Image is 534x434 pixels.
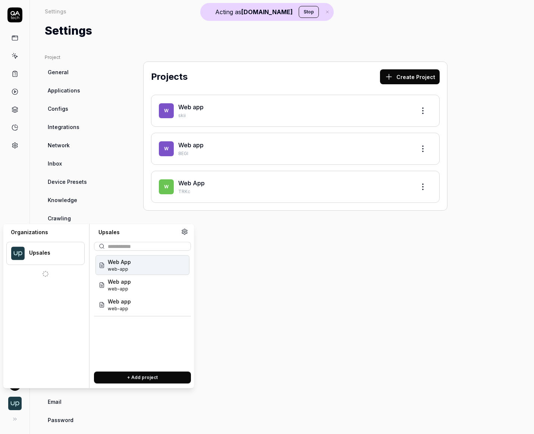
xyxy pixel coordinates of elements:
[299,6,319,18] button: Stop
[108,298,131,305] span: Web app
[48,196,77,204] span: Knowledge
[48,68,69,76] span: General
[45,413,116,427] a: Password
[48,141,70,149] span: Network
[48,178,87,186] span: Device Presets
[48,214,71,222] span: Crawling
[45,22,92,39] h1: Settings
[6,242,85,265] button: Upsales LogoUpsales
[3,391,26,412] button: Upsales Logo
[48,398,62,406] span: Email
[108,266,131,273] span: Project ID: TRKc
[94,229,181,236] div: Upsales
[45,54,116,61] div: Project
[29,249,75,256] div: Upsales
[178,141,204,149] a: Web app
[45,7,66,15] div: Settings
[45,138,116,152] a: Network
[6,229,85,236] div: Organizations
[45,84,116,97] a: Applications
[45,102,116,116] a: Configs
[159,179,174,194] span: W
[48,123,79,131] span: Integrations
[48,105,68,113] span: Configs
[108,258,131,266] span: Web App
[108,278,131,286] span: Web app
[48,87,80,94] span: Applications
[45,395,116,409] a: Email
[45,175,116,189] a: Device Presets
[178,150,409,157] p: 8EGl
[178,103,204,111] a: Web app
[178,112,409,119] p: skii
[178,188,409,195] p: TRKc
[181,229,188,238] a: Organization settings
[159,141,174,156] span: W
[45,120,116,134] a: Integrations
[151,70,188,84] h2: Projects
[178,179,205,187] a: Web App
[45,65,116,79] a: General
[11,247,25,260] img: Upsales Logo
[48,160,62,167] span: Inbox
[45,193,116,207] a: Knowledge
[108,286,131,292] span: Project ID: skii
[45,157,116,170] a: Inbox
[94,254,191,366] div: Suggestions
[48,416,73,424] span: Password
[94,372,191,384] button: + Add project
[380,69,440,84] button: Create Project
[108,305,131,312] span: Project ID: 8EGl
[8,397,22,410] img: Upsales Logo
[45,211,116,225] a: Crawling
[159,103,174,118] span: W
